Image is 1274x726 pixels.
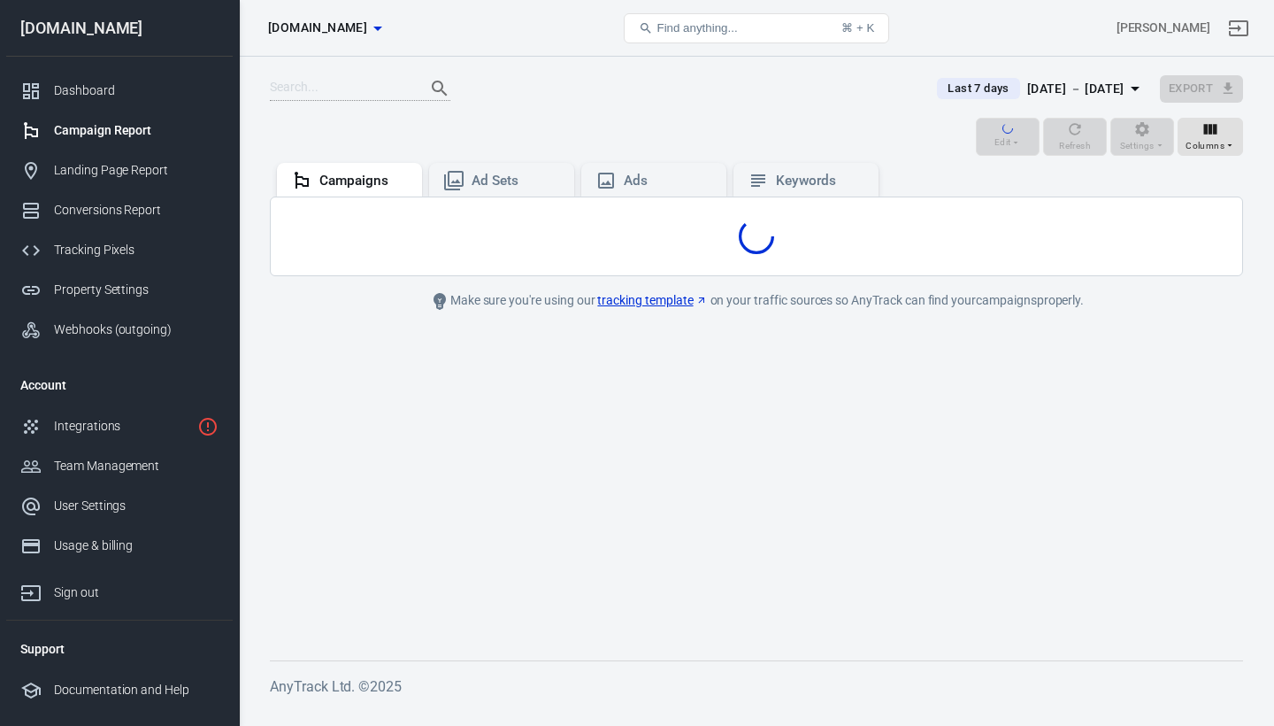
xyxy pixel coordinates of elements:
[54,81,219,100] div: Dashboard
[197,416,219,437] svg: 1 networks not verified yet
[54,321,219,339] div: Webhooks (outgoing)
[418,67,461,110] button: Search
[597,291,707,310] a: tracking template
[6,111,233,151] a: Campaign Report
[54,537,219,555] div: Usage & billing
[6,151,233,190] a: Landing Page Report
[472,172,560,190] div: Ad Sets
[624,13,889,43] button: Find anything...⌘ + K
[54,281,219,299] div: Property Settings
[6,20,233,36] div: [DOMAIN_NAME]
[1217,7,1260,50] a: Sign out
[6,628,233,670] li: Support
[6,310,233,350] a: Webhooks (outgoing)
[6,486,233,526] a: User Settings
[6,230,233,270] a: Tracking Pixels
[54,161,219,180] div: Landing Page Report
[54,241,219,259] div: Tracking Pixels
[54,121,219,140] div: Campaign Report
[270,676,1243,698] h6: AnyTrack Ltd. © 2025
[270,77,411,100] input: Search...
[923,74,1159,104] button: Last 7 days[DATE] － [DATE]
[6,566,233,613] a: Sign out
[54,583,219,602] div: Sign out
[268,17,367,39] span: worldwidehealthytip.com
[6,364,233,406] li: Account
[940,80,1016,97] span: Last 7 days
[54,417,190,436] div: Integrations
[6,406,233,446] a: Integrations
[776,172,864,190] div: Keywords
[6,526,233,566] a: Usage & billing
[6,270,233,310] a: Property Settings
[1178,118,1243,157] button: Columns
[1117,19,1210,37] div: Account id: GXqx2G2u
[261,12,388,44] button: [DOMAIN_NAME]
[54,681,219,699] div: Documentation and Help
[54,457,219,475] div: Team Management
[6,446,233,486] a: Team Management
[656,21,737,35] span: Find anything...
[54,201,219,220] div: Conversions Report
[6,190,233,230] a: Conversions Report
[319,172,408,190] div: Campaigns
[1186,138,1224,154] span: Columns
[624,172,712,190] div: Ads
[841,21,874,35] div: ⌘ + K
[358,290,1155,312] div: Make sure you're using our on your traffic sources so AnyTrack can find your campaigns properly.
[54,497,219,515] div: User Settings
[6,71,233,111] a: Dashboard
[1027,78,1124,100] div: [DATE] － [DATE]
